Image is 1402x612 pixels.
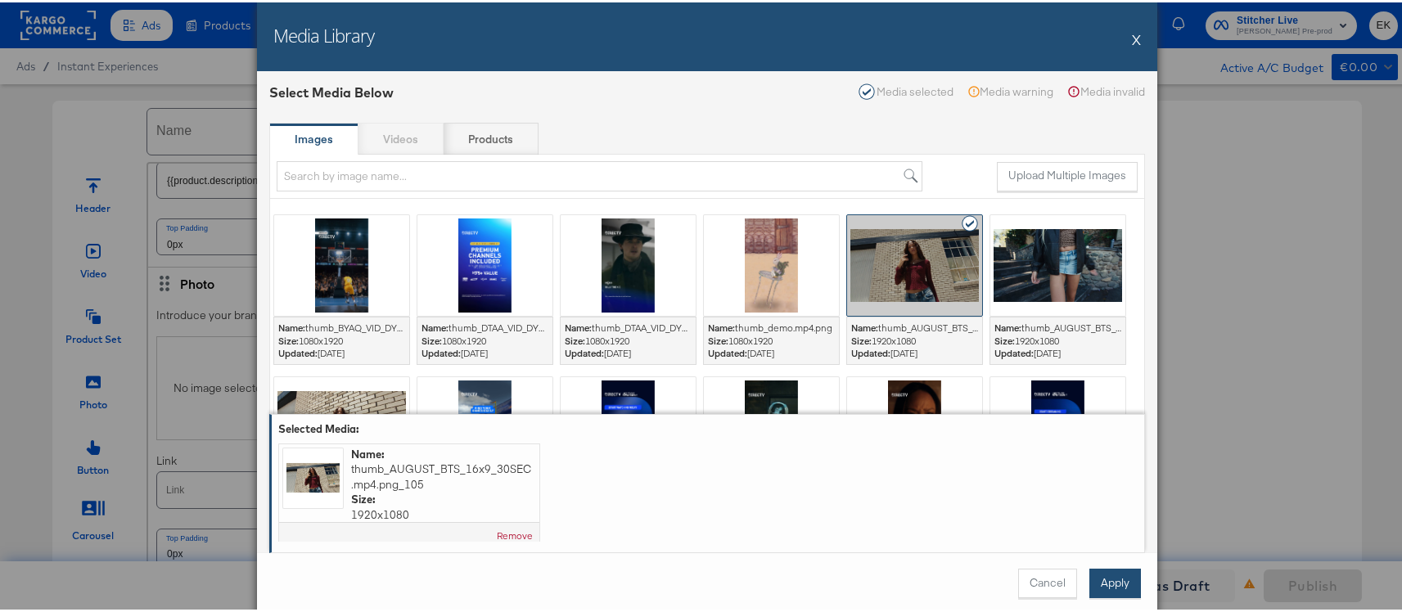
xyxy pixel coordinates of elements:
[851,332,978,345] div: 1920 x 1080
[851,332,872,344] strong: Size:
[851,319,878,331] strong: Name:
[994,332,1015,344] strong: Size:
[708,344,747,357] strong: Updated:
[851,344,890,357] strong: Updated:
[1089,566,1141,596] button: Apply
[878,319,1083,331] span: thumb_AUGUST_BTS_16x9_30SEC.mp4.png_105
[277,159,922,189] input: Search by image name...
[994,344,1121,358] span: [DATE]
[351,444,531,460] div: Name:
[422,344,461,357] strong: Updated:
[422,319,449,331] strong: Name:
[708,332,728,344] strong: Size:
[708,319,735,331] strong: Name:
[565,344,604,357] strong: Updated:
[708,344,835,358] span: [DATE]
[305,319,777,331] span: thumb_BYAQ_VID_DYN_ENG_25Q2GPMySpo001-01-002_041325_Genre-Pack_NA_Snap Ads_Snapchat.mp4.png
[1018,566,1077,596] button: Cancel
[565,332,585,344] strong: Size:
[565,332,692,345] div: 1080 x 1920
[351,489,531,505] div: Size:
[967,81,1054,97] div: Media warning
[278,344,318,357] strong: Updated:
[351,459,531,489] span: thumb_AUGUST_BTS_16x9_30SEC.mp4.png_105
[278,332,405,345] div: 1080 x 1920
[468,129,513,145] strong: Products
[295,129,333,145] strong: Images
[278,344,405,358] span: [DATE]
[273,20,374,45] h2: Media Library
[269,81,394,100] div: Select Media Below
[997,160,1138,189] button: Upload Multiple Images
[851,344,978,358] span: [DATE]
[497,527,533,540] button: Remove
[351,505,531,520] span: 1920 x 1080
[994,319,1021,331] strong: Name:
[592,319,1106,331] span: thumb_DTAA_VID_DYN_ENG_25Q2MnSQ3Fav001-01-002_81825_Movies-and-Shows_NA_Snap Ads_Snapchat.mp.png_105
[994,344,1034,357] strong: Updated:
[859,81,953,97] div: Media selected
[278,319,305,331] strong: Name:
[422,332,442,344] strong: Size:
[278,419,362,434] div: Selected Media:
[449,319,949,331] span: thumb_DTAA_VID_DYN_ENG_25Q2MnSQ3Fav001-01-002_81825_Movies-and-Shows_NA_Snap Ads_Snapchat.mp4.png
[565,344,692,358] span: [DATE]
[708,332,835,345] div: 1080 x 1920
[1132,20,1141,53] button: X
[1021,319,1207,331] span: thumb_AUGUST_BTS_16x9_15SEC.mp4.png
[422,332,548,345] div: 1080 x 1920
[422,344,548,358] span: [DATE]
[1067,81,1145,97] div: Media invalid
[565,319,592,331] strong: Name:
[278,332,299,344] strong: Size:
[994,332,1121,345] div: 1920 x 1080
[735,319,832,331] span: thumb_demo.mp4.png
